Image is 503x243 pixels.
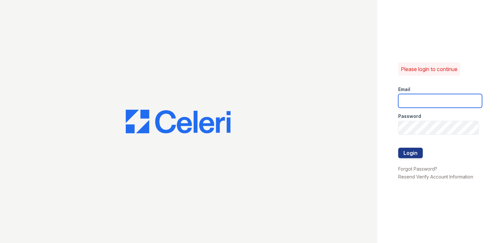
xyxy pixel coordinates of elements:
label: Email [398,86,410,93]
a: Forgot Password? [398,166,437,172]
img: CE_Logo_Blue-a8612792a0a2168367f1c8372b55b34899dd931a85d93a1a3d3e32e68fde9ad4.png [126,110,231,133]
a: Resend Verify Account Information [398,174,473,179]
label: Password [398,113,421,120]
p: Please login to continue [401,65,457,73]
button: Login [398,148,423,158]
